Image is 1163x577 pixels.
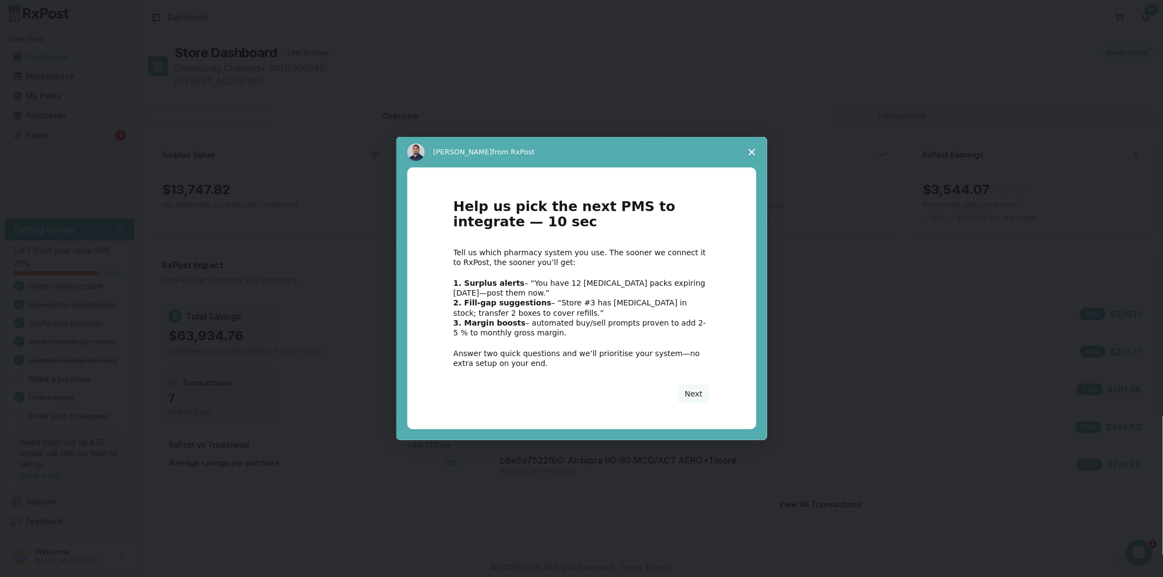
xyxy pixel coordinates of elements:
[407,143,425,161] img: Profile image for Manuel
[454,298,552,307] b: 2. Fill-gap suggestions
[454,318,710,338] div: – automated buy/sell prompts proven to add 2-5 % to monthly gross margin.
[492,148,535,156] span: from RxPost
[454,318,526,327] b: 3. Margin boosts
[454,278,710,298] div: – “You have 12 [MEDICAL_DATA] packs expiring [DATE]—post them now.”
[454,348,710,368] div: Answer two quick questions and we’ll prioritise your system—no extra setup on your end.
[454,298,710,317] div: – “Store #3 has [MEDICAL_DATA] in stock; transfer 2 boxes to cover refills.”
[454,199,710,237] h1: Help us pick the next PMS to integrate — 10 sec
[433,148,492,156] span: [PERSON_NAME]
[737,137,767,167] span: Close survey
[454,279,525,287] b: 1. Surplus alerts
[678,384,710,403] button: Next
[454,248,710,267] div: Tell us which pharmacy system you use. The sooner we connect it to RxPost, the sooner you’ll get:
